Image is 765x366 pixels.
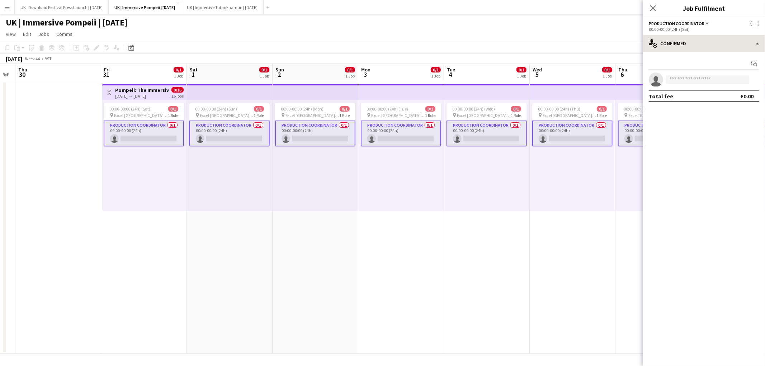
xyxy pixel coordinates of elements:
[168,106,178,112] span: 0/1
[18,66,27,73] span: Thu
[6,31,16,37] span: View
[447,103,527,146] app-job-card: 00:00-00:00 (24h) (Wed)0/1 Excel [GEOGRAPHIC_DATA] | [GEOGRAPHIC_DATA], [GEOGRAPHIC_DATA]1 RolePr...
[254,113,264,118] span: 1 Role
[516,67,526,72] span: 0/1
[171,93,184,99] div: 16 jobs
[649,21,704,26] span: Production Coordinator
[3,29,19,39] a: View
[174,67,184,72] span: 0/1
[259,67,269,72] span: 0/1
[538,106,580,112] span: 00:00-00:00 (24h) (Thu)
[174,73,183,79] div: 1 Job
[115,87,169,93] h3: Pompeii: The Immersive Exhibition
[643,35,765,52] div: Confirmed
[457,113,511,118] span: Excel [GEOGRAPHIC_DATA] | [GEOGRAPHIC_DATA], [GEOGRAPHIC_DATA]
[602,67,612,72] span: 0/1
[339,113,350,118] span: 1 Role
[345,73,355,79] div: 1 Job
[511,106,521,112] span: 0/1
[274,70,284,79] span: 2
[361,66,370,73] span: Mon
[361,121,441,146] app-card-role: Production Coordinator0/100:00-00:00 (24h)
[24,56,42,61] span: Week 44
[367,106,408,112] span: 00:00-00:00 (24h) (Tue)
[452,106,495,112] span: 00:00-00:00 (24h) (Wed)
[431,67,441,72] span: 0/1
[20,29,34,39] a: Edit
[115,93,169,99] div: [DATE] → [DATE]
[195,106,237,112] span: 00:00-00:00 (24h) (Sun)
[190,66,198,73] span: Sat
[532,103,613,146] app-job-card: 00:00-00:00 (24h) (Thu)0/1 Excel [GEOGRAPHIC_DATA] | [GEOGRAPHIC_DATA], [GEOGRAPHIC_DATA]1 RolePr...
[275,121,355,146] app-card-role: Production Coordinator0/100:00-00:00 (24h)
[275,103,355,146] app-job-card: 00:00-00:00 (24h) (Mon)0/1 Excel [GEOGRAPHIC_DATA] | [GEOGRAPHIC_DATA], [GEOGRAPHIC_DATA]1 RolePr...
[643,4,765,13] h3: Job Fulfilment
[361,103,441,146] app-job-card: 00:00-00:00 (24h) (Tue)0/1 Excel [GEOGRAPHIC_DATA] | [GEOGRAPHIC_DATA], [GEOGRAPHIC_DATA]1 RolePr...
[189,70,198,79] span: 1
[532,121,613,146] app-card-role: Production Coordinator0/100:00-00:00 (24h)
[260,73,269,79] div: 1 Job
[446,70,455,79] span: 4
[44,56,52,61] div: BST
[751,21,759,26] span: --
[6,17,128,28] h1: UK | Immersive Pompeii | [DATE]
[189,103,270,146] app-job-card: 00:00-00:00 (24h) (Sun)0/1 Excel [GEOGRAPHIC_DATA] | [GEOGRAPHIC_DATA], [GEOGRAPHIC_DATA]1 RolePr...
[17,70,27,79] span: 30
[425,106,435,112] span: 0/1
[624,106,663,112] span: 00:00-00:00 (24h) (Fri)
[168,113,178,118] span: 1 Role
[114,113,168,118] span: Excel [GEOGRAPHIC_DATA] | [GEOGRAPHIC_DATA], [GEOGRAPHIC_DATA]
[109,106,150,112] span: 00:00-00:00 (24h) (Sat)
[281,106,324,112] span: 00:00-00:00 (24h) (Mon)
[618,66,627,73] span: Thu
[23,31,31,37] span: Edit
[517,73,526,79] div: 1 Job
[15,0,109,14] button: UK | Download Festival Press Launch | [DATE]
[285,113,339,118] span: Excel [GEOGRAPHIC_DATA] | [GEOGRAPHIC_DATA], [GEOGRAPHIC_DATA]
[532,70,542,79] span: 5
[447,121,527,146] app-card-role: Production Coordinator0/100:00-00:00 (24h)
[275,66,284,73] span: Sun
[628,113,682,118] span: Excel [GEOGRAPHIC_DATA] | [GEOGRAPHIC_DATA], [GEOGRAPHIC_DATA]
[533,66,542,73] span: Wed
[189,121,270,146] app-card-role: Production Coordinator0/100:00-00:00 (24h)
[649,93,673,100] div: Total fee
[511,113,521,118] span: 1 Role
[36,29,52,39] a: Jobs
[447,66,455,73] span: Tue
[345,67,355,72] span: 0/1
[340,106,350,112] span: 0/1
[543,113,596,118] span: Excel [GEOGRAPHIC_DATA] | [GEOGRAPHIC_DATA], [GEOGRAPHIC_DATA]
[649,27,759,32] div: 00:00-00:00 (24h) (Sat)
[109,0,181,14] button: UK | Immersive Pompeii | [DATE]
[104,121,184,146] app-card-role: Production Coordinator0/100:00-00:00 (24h)
[425,113,435,118] span: 1 Role
[56,31,72,37] span: Comms
[103,70,110,79] span: 31
[596,113,607,118] span: 1 Role
[104,66,110,73] span: Fri
[740,93,754,100] div: £0.00
[618,103,698,146] app-job-card: 00:00-00:00 (24h) (Fri)0/1 Excel [GEOGRAPHIC_DATA] | [GEOGRAPHIC_DATA], [GEOGRAPHIC_DATA]1 RolePr...
[200,113,254,118] span: Excel [GEOGRAPHIC_DATA] | [GEOGRAPHIC_DATA], [GEOGRAPHIC_DATA]
[53,29,75,39] a: Comms
[597,106,607,112] span: 0/1
[617,70,627,79] span: 6
[371,113,425,118] span: Excel [GEOGRAPHIC_DATA] | [GEOGRAPHIC_DATA], [GEOGRAPHIC_DATA]
[38,31,49,37] span: Jobs
[104,103,184,146] app-job-card: 00:00-00:00 (24h) (Sat)0/1 Excel [GEOGRAPHIC_DATA] | [GEOGRAPHIC_DATA], [GEOGRAPHIC_DATA]1 RolePr...
[649,21,710,26] button: Production Coordinator
[603,73,612,79] div: 1 Job
[360,70,370,79] span: 3
[254,106,264,112] span: 0/1
[6,55,22,62] div: [DATE]
[431,73,440,79] div: 1 Job
[171,87,184,93] span: 0/16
